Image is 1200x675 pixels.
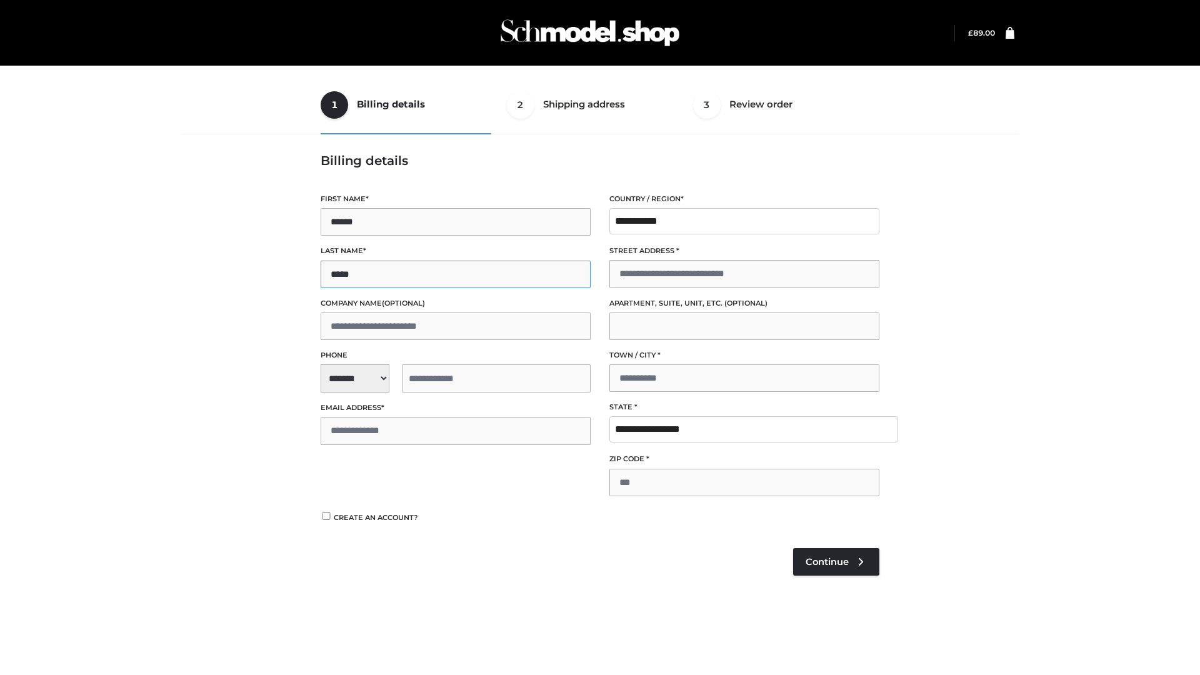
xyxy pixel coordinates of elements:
label: State [609,401,879,413]
span: Create an account? [334,513,418,522]
label: First name [321,193,591,205]
input: Create an account? [321,512,332,520]
label: Country / Region [609,193,879,205]
span: £ [968,28,973,37]
a: £89.00 [968,28,995,37]
label: Street address [609,245,879,257]
label: Last name [321,245,591,257]
label: Phone [321,349,591,361]
img: Schmodel Admin 964 [496,8,684,57]
span: (optional) [382,299,425,307]
bdi: 89.00 [968,28,995,37]
span: Continue [806,556,849,567]
h3: Billing details [321,153,879,168]
label: Town / City [609,349,879,361]
label: Company name [321,297,591,309]
label: Apartment, suite, unit, etc. [609,297,879,309]
label: ZIP Code [609,453,879,465]
label: Email address [321,402,591,414]
a: Continue [793,548,879,576]
span: (optional) [724,299,767,307]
